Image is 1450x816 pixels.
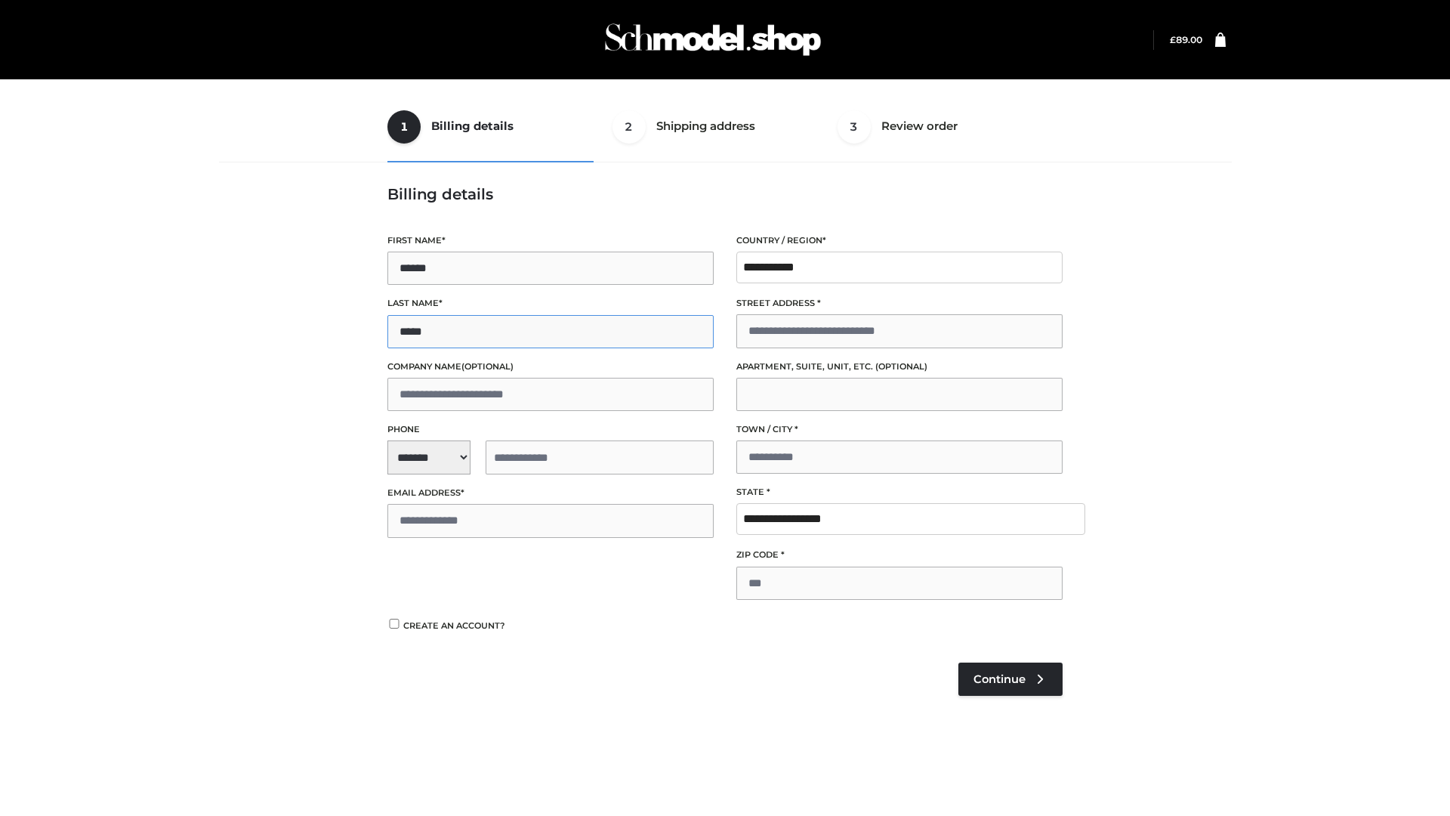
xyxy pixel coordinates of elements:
span: £ [1170,34,1176,45]
label: ZIP Code [736,548,1063,562]
input: Create an account? [387,619,401,629]
label: Phone [387,422,714,437]
label: Street address [736,296,1063,311]
label: Town / City [736,422,1063,437]
a: £89.00 [1170,34,1202,45]
label: First name [387,233,714,248]
img: Schmodel Admin 964 [600,10,826,70]
label: Last name [387,296,714,311]
span: Continue [973,672,1026,686]
label: Country / Region [736,233,1063,248]
span: (optional) [875,361,927,372]
bdi: 89.00 [1170,34,1202,45]
label: Company name [387,360,714,374]
label: State [736,485,1063,499]
span: (optional) [461,361,514,372]
h3: Billing details [387,185,1063,203]
span: Create an account? [403,620,505,631]
a: Continue [958,663,1063,696]
label: Apartment, suite, unit, etc. [736,360,1063,374]
label: Email address [387,486,714,500]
